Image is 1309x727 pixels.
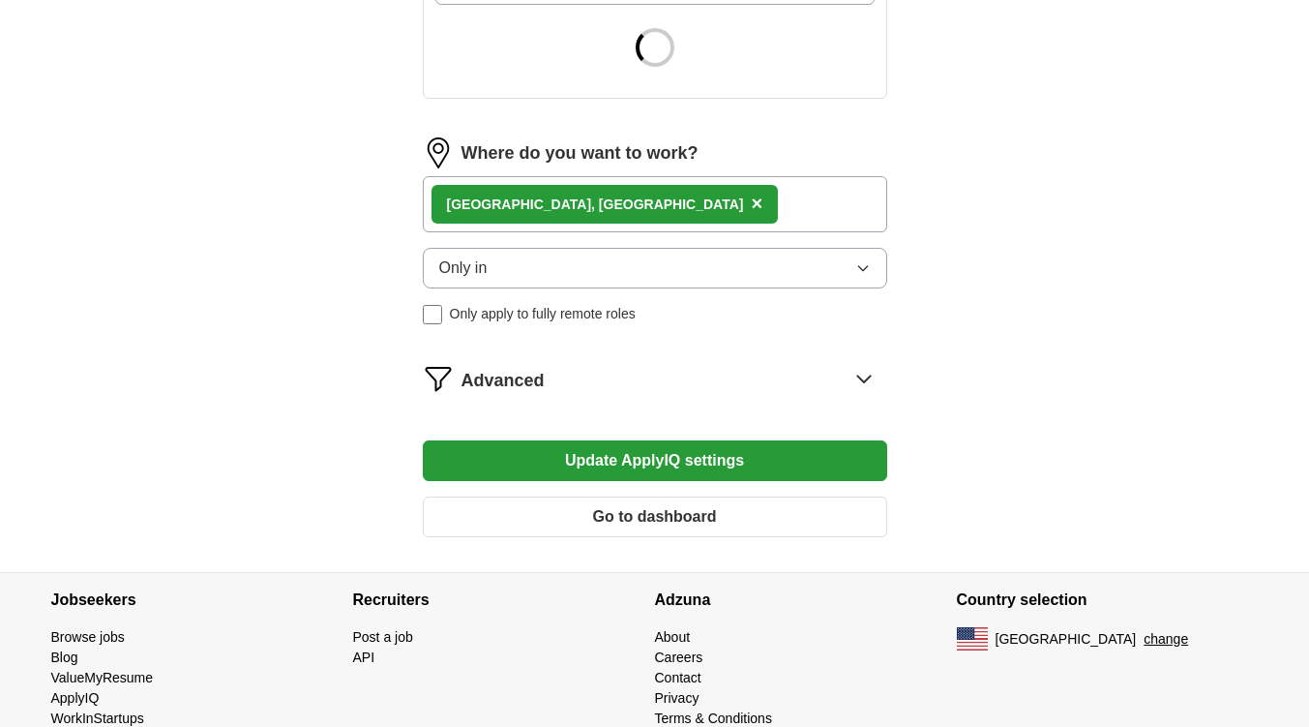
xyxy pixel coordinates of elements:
a: About [655,629,691,645]
a: Post a job [353,629,413,645]
a: Careers [655,650,703,665]
span: Only in [439,257,488,280]
img: US flag [957,627,988,651]
img: location.png [423,137,454,168]
div: [GEOGRAPHIC_DATA], [GEOGRAPHIC_DATA] [447,195,744,215]
a: WorkInStartups [51,711,144,726]
button: change [1144,629,1188,650]
label: Where do you want to work? [461,140,699,167]
button: Go to dashboard [423,497,887,537]
img: filter [423,363,454,394]
input: Only apply to fully remote roles [423,305,442,324]
span: Advanced [461,368,545,394]
button: × [751,190,762,219]
a: Terms & Conditions [655,711,772,726]
a: ApplyIQ [51,690,100,706]
a: Contact [655,670,701,685]
button: Only in [423,248,887,288]
a: Privacy [655,690,699,706]
h4: Country selection [957,573,1259,627]
a: ValueMyResume [51,670,154,685]
span: × [751,193,762,214]
a: Browse jobs [51,629,125,645]
a: API [353,650,375,665]
span: Only apply to fully remote roles [450,304,636,324]
span: [GEOGRAPHIC_DATA] [996,629,1137,650]
a: Blog [51,650,78,665]
button: Update ApplyIQ settings [423,440,887,481]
